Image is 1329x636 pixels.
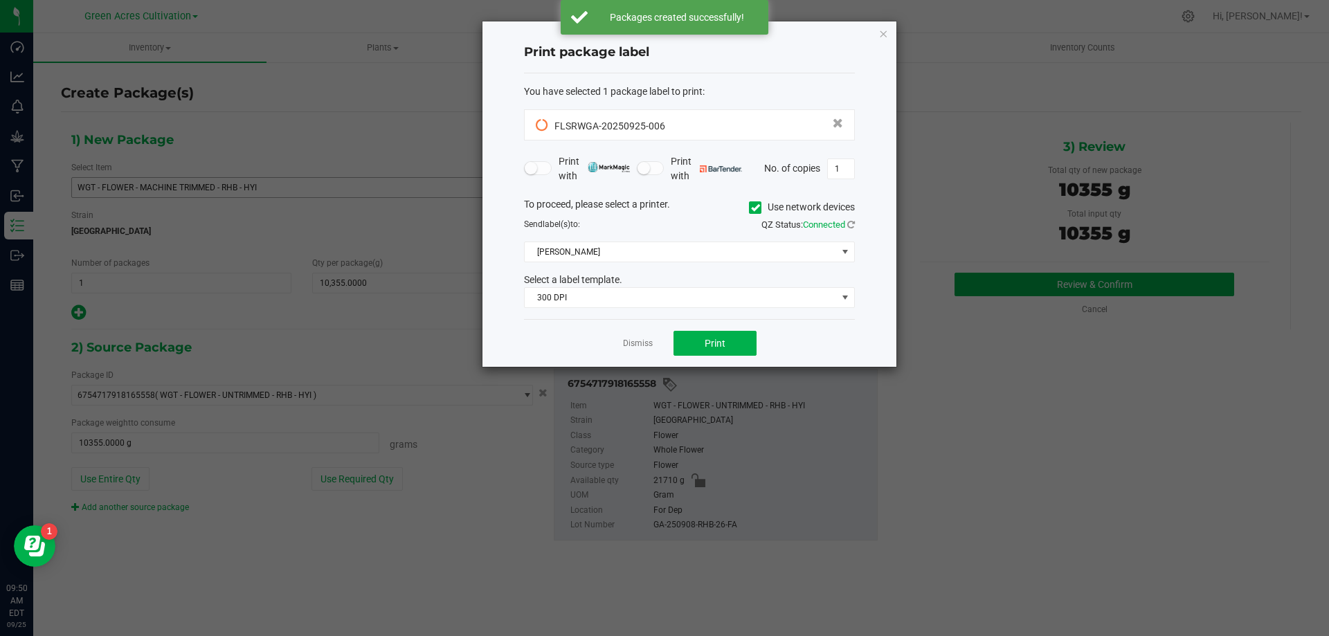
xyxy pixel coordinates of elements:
[524,219,580,229] span: Send to:
[764,162,820,173] span: No. of copies
[749,200,855,215] label: Use network devices
[514,273,865,287] div: Select a label template.
[543,219,570,229] span: label(s)
[41,523,57,540] iframe: Resource center unread badge
[525,288,837,307] span: 300 DPI
[700,165,742,172] img: bartender.png
[554,120,665,131] span: FLSRWGA-20250925-006
[673,331,757,356] button: Print
[536,118,551,132] span: Pending Sync
[559,154,630,183] span: Print with
[588,162,630,172] img: mark_magic_cybra.png
[705,338,725,349] span: Print
[524,84,855,99] div: :
[524,44,855,62] h4: Print package label
[623,338,653,349] a: Dismiss
[761,219,855,230] span: QZ Status:
[803,219,845,230] span: Connected
[595,10,758,24] div: Packages created successfully!
[514,197,865,218] div: To proceed, please select a printer.
[14,525,55,567] iframe: Resource center
[671,154,742,183] span: Print with
[525,242,837,262] span: [PERSON_NAME]
[524,86,703,97] span: You have selected 1 package label to print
